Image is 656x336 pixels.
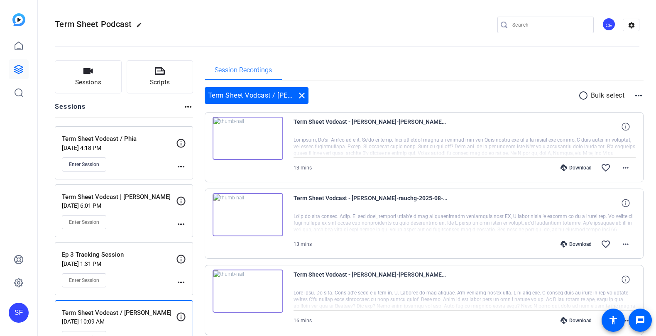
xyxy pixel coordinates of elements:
span: 13 mins [294,165,312,171]
div: CE [602,17,616,31]
mat-icon: more_horiz [621,163,631,173]
ngx-avatar: Ceylan Ersoy [602,17,617,32]
button: Enter Session [62,273,106,287]
mat-icon: settings [623,19,640,32]
p: Bulk select [591,91,625,101]
mat-icon: favorite_border [601,163,611,173]
span: Sessions [75,78,101,87]
mat-icon: more_horiz [634,91,644,101]
span: Session Recordings [215,67,272,74]
button: Enter Session [62,157,106,172]
mat-icon: more_horiz [621,316,631,326]
p: [DATE] 10:09 AM [62,318,176,325]
img: thumb-nail [213,117,283,160]
img: thumb-nail [213,270,283,313]
div: Term Sheet Vodcast / [PERSON_NAME] [205,87,308,104]
mat-icon: favorite_border [601,316,611,326]
img: blue-gradient.svg [12,13,25,26]
button: Scripts [127,60,193,93]
mat-icon: more_horiz [176,277,186,287]
mat-icon: message [635,315,645,325]
p: Term Sheet Vodcast / [PERSON_NAME] [62,308,176,318]
mat-icon: radio_button_unchecked [578,91,591,101]
mat-icon: more_horiz [621,239,631,249]
p: [DATE] 4:18 PM [62,145,176,151]
mat-icon: more_horiz [176,162,186,172]
p: [DATE] 6:01 PM [62,202,176,209]
p: Term Sheet Vodcast / Phia [62,134,176,144]
mat-icon: more_horiz [176,219,186,229]
mat-icon: accessibility [608,315,618,325]
img: thumb-nail [213,193,283,236]
span: Term Sheet Vodcast - [PERSON_NAME]-[PERSON_NAME]-2025-08-13-23-37-27-517-1 [294,270,447,289]
span: 16 mins [294,318,312,324]
button: Enter Session [62,215,106,229]
span: 13 mins [294,241,312,247]
span: Enter Session [69,277,99,284]
span: Term Sheet Vodcast - [PERSON_NAME]-[PERSON_NAME]-2025-08-13-23-58-55-523-1 [294,117,447,137]
button: Sessions [55,60,122,93]
div: Download [556,164,596,171]
p: [DATE] 1:31 PM [62,260,176,267]
span: Enter Session [69,219,99,226]
mat-icon: close [297,91,307,101]
span: Term Sheet Podcast [55,19,132,29]
span: Scripts [150,78,170,87]
div: Download [556,241,596,248]
p: Term Sheet Vodcast | [PERSON_NAME] [62,192,176,202]
mat-icon: favorite_border [601,239,611,249]
mat-icon: more_horiz [183,102,193,112]
span: Term Sheet Vodcast - [PERSON_NAME]-rauchg-2025-08-13-23-58-55-523-0 [294,193,447,213]
span: Enter Session [69,161,99,168]
p: Ep 3 Tracking Session [62,250,176,260]
div: SF [9,303,29,323]
h2: Sessions [55,102,86,118]
input: Search [512,20,587,30]
mat-icon: edit [136,22,146,32]
div: Download [556,317,596,324]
